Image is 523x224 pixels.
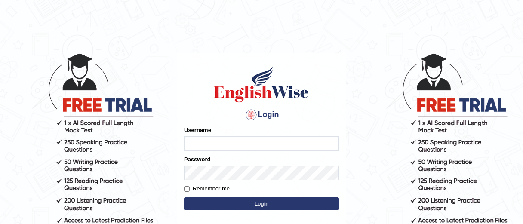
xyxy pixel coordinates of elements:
input: Remember me [184,186,190,192]
label: Username [184,126,211,134]
img: Logo of English Wise sign in for intelligent practice with AI [212,65,311,104]
label: Password [184,155,210,163]
button: Login [184,197,339,210]
h4: Login [184,108,339,122]
label: Remember me [184,184,230,193]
